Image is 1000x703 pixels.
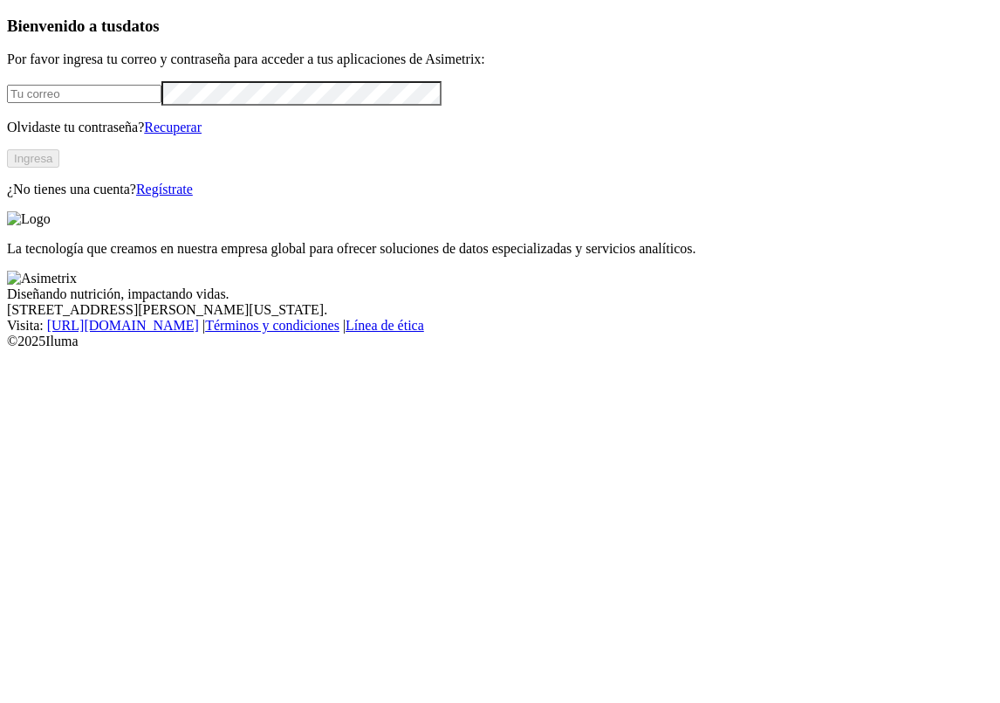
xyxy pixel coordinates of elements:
[7,271,77,286] img: Asimetrix
[136,182,193,196] a: Regístrate
[7,120,993,135] p: Olvidaste tu contraseña?
[144,120,202,134] a: Recuperar
[47,318,199,333] a: [URL][DOMAIN_NAME]
[7,334,993,349] div: © 2025 Iluma
[7,182,993,197] p: ¿No tienes una cuenta?
[7,85,161,103] input: Tu correo
[7,302,993,318] div: [STREET_ADDRESS][PERSON_NAME][US_STATE].
[346,318,424,333] a: Línea de ética
[122,17,160,35] span: datos
[7,149,59,168] button: Ingresa
[7,211,51,227] img: Logo
[7,17,993,36] h3: Bienvenido a tus
[205,318,339,333] a: Términos y condiciones
[7,318,993,334] div: Visita : | |
[7,241,993,257] p: La tecnología que creamos en nuestra empresa global para ofrecer soluciones de datos especializad...
[7,286,993,302] div: Diseñando nutrición, impactando vidas.
[7,52,993,67] p: Por favor ingresa tu correo y contraseña para acceder a tus aplicaciones de Asimetrix:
